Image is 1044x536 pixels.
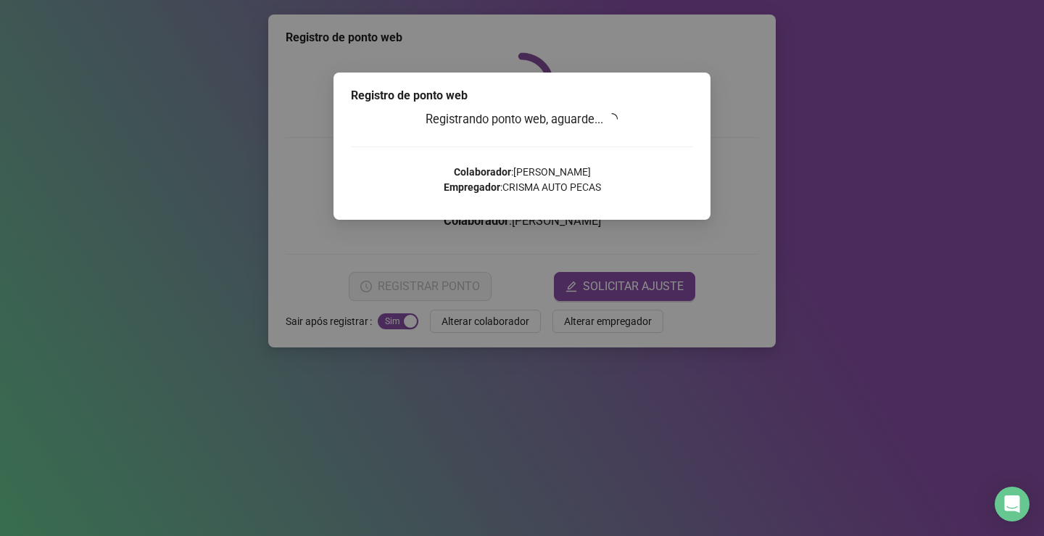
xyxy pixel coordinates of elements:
div: Open Intercom Messenger [995,487,1029,521]
h3: Registrando ponto web, aguarde... [351,110,693,129]
div: Registro de ponto web [351,87,693,104]
span: loading [604,110,621,127]
strong: Empregador [444,181,500,193]
strong: Colaborador [454,166,511,178]
p: : [PERSON_NAME] : CRISMA AUTO PECAS [351,165,693,195]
